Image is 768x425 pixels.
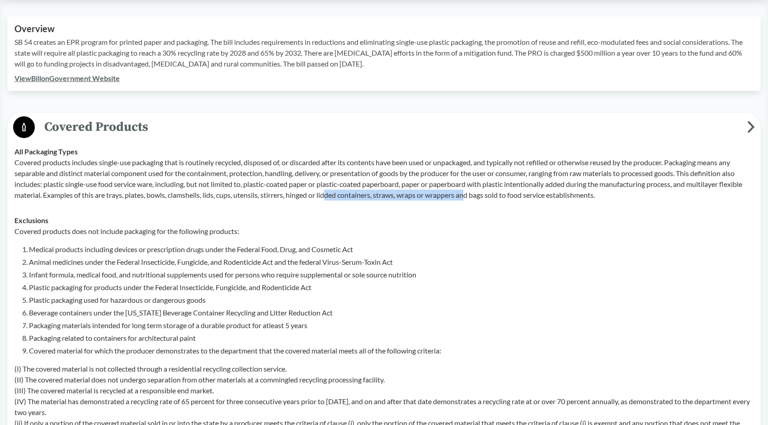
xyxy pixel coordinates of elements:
[14,74,120,82] a: ViewBillonGovernment Website
[14,37,754,69] p: SB 54 creates an EPR program for printed paper and packaging. The bill includes requirements in r...
[14,147,78,156] strong: All Packaging Types
[14,216,48,224] strong: Exclusions
[14,226,754,237] p: Covered products does not include packaging for the following products:
[29,295,754,306] li: Plastic packaging used for hazardous or dangerous goods
[29,320,754,331] li: Packaging materials intended for long term storage of a durable product for atleast 5 years
[29,269,754,280] li: Infant formula, medical food, and nutritional supplements used for persons who require supplement...
[35,117,747,137] span: Covered Products
[29,244,754,255] li: Medical products including devices or prescription drugs under the Federal Food, Drug, and Cosmet...
[29,257,754,267] li: Animal medicines under the Federal Insecticide, Fungicide, and Rodenticide Act and the federal Vi...
[29,345,754,356] li: Covered material for which the producer demonstrates to the department that the covered material ...
[29,307,754,318] li: Beverage containers under the [US_STATE] Beverage Container Recycling and Litter Reduction Act
[14,157,754,201] p: Covered products includes single-use packaging that is routinely recycled, disposed of, or discar...
[29,333,754,344] li: Packaging related to containers for architectural paint
[10,116,758,139] button: Covered Products
[29,282,754,293] li: Plastic packaging for products under the Federal Insecticide, Fungicide, and Rodenticide Act
[14,24,754,34] h2: Overview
